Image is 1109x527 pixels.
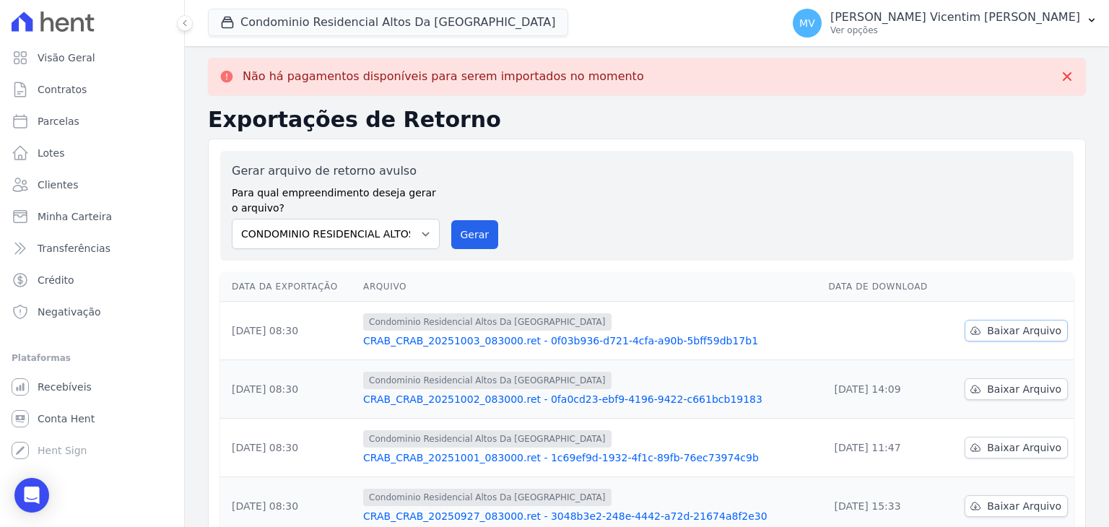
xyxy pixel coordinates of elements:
th: Data de Download [822,272,946,302]
span: Condominio Residencial Altos Da [GEOGRAPHIC_DATA] [363,313,611,331]
span: Baixar Arquivo [987,382,1061,396]
span: Crédito [38,273,74,287]
span: Negativação [38,305,101,319]
a: CRAB_CRAB_20251001_083000.ret - 1c69ef9d-1932-4f1c-89fb-76ec73974c9b [363,450,817,465]
span: Conta Hent [38,411,95,426]
td: [DATE] 08:30 [220,419,357,477]
button: MV [PERSON_NAME] Vicentim [PERSON_NAME] Ver opções [781,3,1109,43]
span: Baixar Arquivo [987,323,1061,338]
span: Clientes [38,178,78,192]
span: Baixar Arquivo [987,499,1061,513]
a: Baixar Arquivo [965,437,1068,458]
span: Recebíveis [38,380,92,394]
a: Lotes [6,139,178,167]
td: [DATE] 08:30 [220,302,357,360]
td: [DATE] 08:30 [220,360,357,419]
th: Data da Exportação [220,272,357,302]
span: Contratos [38,82,87,97]
span: Condominio Residencial Altos Da [GEOGRAPHIC_DATA] [363,372,611,389]
p: Ver opções [830,25,1080,36]
span: Lotes [38,146,65,160]
a: Recebíveis [6,373,178,401]
a: CRAB_CRAB_20250927_083000.ret - 3048b3e2-248e-4442-a72d-21674a8f2e30 [363,509,817,523]
span: Condominio Residencial Altos Da [GEOGRAPHIC_DATA] [363,489,611,506]
button: Gerar [451,220,499,249]
span: Parcelas [38,114,79,129]
th: Arquivo [357,272,822,302]
span: Visão Geral [38,51,95,65]
a: Conta Hent [6,404,178,433]
label: Para qual empreendimento deseja gerar o arquivo? [232,180,440,216]
td: [DATE] 14:09 [822,360,946,419]
a: CRAB_CRAB_20251003_083000.ret - 0f03b936-d721-4cfa-a90b-5bff59db17b1 [363,334,817,348]
td: [DATE] 11:47 [822,419,946,477]
a: Minha Carteira [6,202,178,231]
a: Baixar Arquivo [965,378,1068,400]
p: [PERSON_NAME] Vicentim [PERSON_NAME] [830,10,1080,25]
span: Transferências [38,241,110,256]
a: Parcelas [6,107,178,136]
a: Clientes [6,170,178,199]
a: Crédito [6,266,178,295]
span: Condominio Residencial Altos Da [GEOGRAPHIC_DATA] [363,430,611,448]
a: CRAB_CRAB_20251002_083000.ret - 0fa0cd23-ebf9-4196-9422-c661bcb19183 [363,392,817,406]
button: Condominio Residencial Altos Da [GEOGRAPHIC_DATA] [208,9,568,36]
a: Visão Geral [6,43,178,72]
a: Negativação [6,297,178,326]
span: Baixar Arquivo [987,440,1061,455]
label: Gerar arquivo de retorno avulso [232,162,440,180]
a: Contratos [6,75,178,104]
a: Baixar Arquivo [965,495,1068,517]
a: Transferências [6,234,178,263]
div: Open Intercom Messenger [14,478,49,513]
span: MV [799,18,815,28]
h2: Exportações de Retorno [208,107,1086,133]
span: Minha Carteira [38,209,112,224]
p: Não há pagamentos disponíveis para serem importados no momento [243,69,644,84]
a: Baixar Arquivo [965,320,1068,341]
div: Plataformas [12,349,173,367]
